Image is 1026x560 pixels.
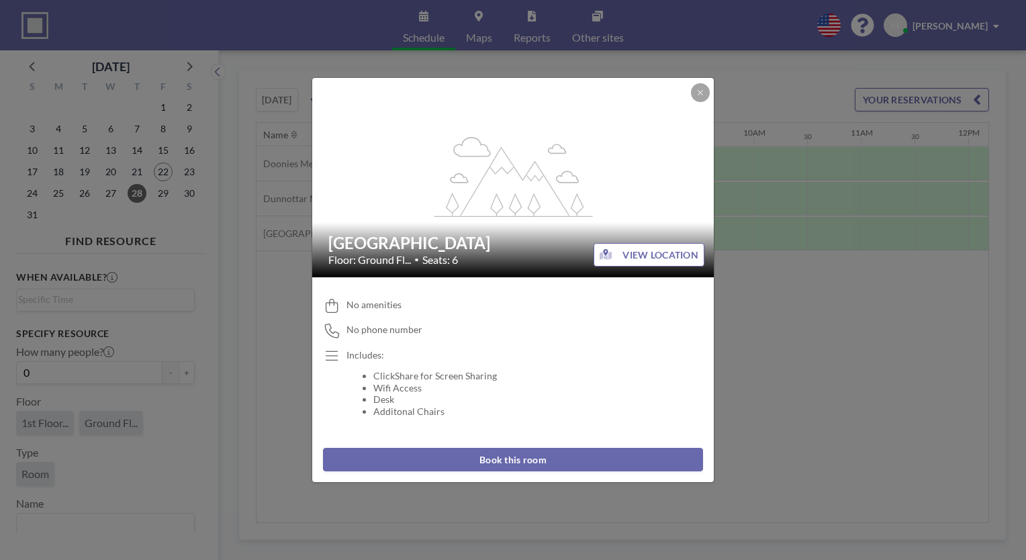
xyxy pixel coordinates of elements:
[594,243,704,267] button: VIEW LOCATION
[328,253,411,267] span: Floor: Ground Fl...
[373,382,497,394] li: Wifi Access
[323,448,703,471] button: Book this room
[422,253,458,267] span: Seats: 6
[373,406,497,418] li: Additonal Chairs
[414,254,419,265] span: •
[346,299,402,311] span: No amenities
[373,370,497,382] li: ClickShare for Screen Sharing
[346,349,497,361] p: Includes:
[328,233,699,253] h2: [GEOGRAPHIC_DATA]
[434,136,593,217] g: flex-grow: 1.2;
[346,324,422,336] span: No phone number
[373,393,497,406] li: Desk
